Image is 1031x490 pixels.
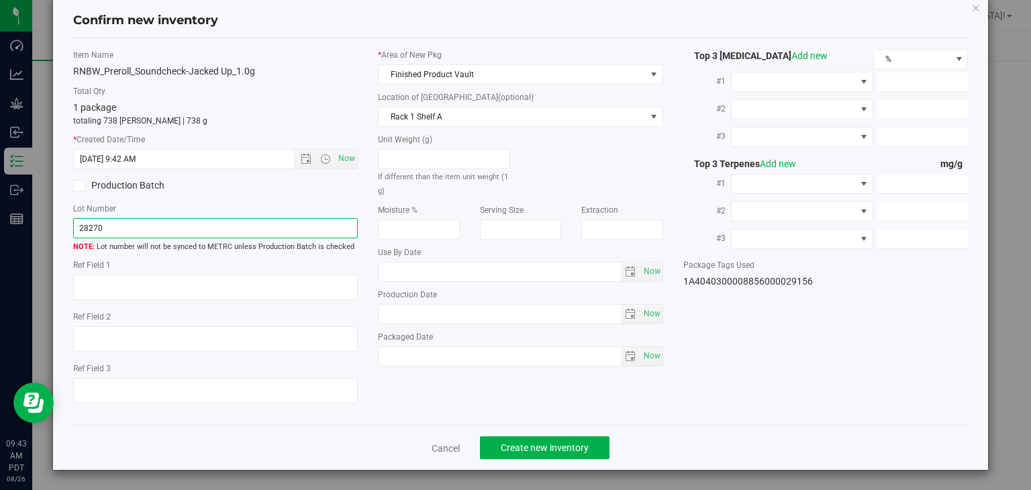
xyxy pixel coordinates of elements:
[378,246,663,258] label: Use By Date
[683,199,731,223] label: #2
[73,49,358,61] label: Item Name
[295,154,317,164] span: Open the date view
[336,149,358,168] span: Set Current date
[378,204,460,216] label: Moisture %
[73,115,358,127] p: totaling 738 [PERSON_NAME] | 738 g
[640,347,662,366] span: select
[683,158,796,169] span: Top 3 Terpenes
[379,65,646,84] span: Finished Product Vault
[73,134,358,146] label: Created Date/Time
[791,50,828,61] a: Add new
[683,171,731,195] label: #1
[874,50,951,68] span: %
[378,289,663,301] label: Production Date
[940,158,968,169] span: mg/g
[480,436,609,459] button: Create new inventory
[621,305,640,324] span: select
[73,259,358,271] label: Ref Field 1
[378,91,663,103] label: Location of [GEOGRAPHIC_DATA]
[683,226,731,250] label: #3
[73,362,358,375] label: Ref Field 3
[379,107,646,126] span: Rack 1 Shelf A
[432,442,460,455] a: Cancel
[646,107,662,126] span: select
[683,97,731,121] label: #2
[480,204,562,216] label: Serving Size
[378,331,663,343] label: Packaged Date
[683,69,731,93] label: #1
[683,124,731,148] label: #3
[640,262,662,281] span: select
[73,64,358,79] div: RNBW_Preroll_Soundcheck-Jacked Up_1.0g
[73,12,218,30] h4: Confirm new inventory
[640,304,663,324] span: Set Current date
[73,242,358,253] span: Lot number will not be synced to METRC unless Production Batch is checked
[314,154,337,164] span: Open the time view
[498,93,534,102] span: (optional)
[378,173,508,195] small: If different than the item unit weight (1 g)
[621,347,640,366] span: select
[73,179,205,193] label: Production Batch
[378,134,510,146] label: Unit Weight (g)
[378,49,663,61] label: Area of New Pkg
[760,158,796,169] a: Add new
[683,259,969,271] label: Package Tags Used
[13,383,54,423] iframe: Resource center
[683,275,969,289] div: 1A4040300008856000029156
[683,50,828,61] span: Top 3 [MEDICAL_DATA]
[73,85,358,97] label: Total Qty
[640,346,663,366] span: Set Current date
[640,262,663,281] span: Set Current date
[73,203,358,215] label: Lot Number
[621,262,640,281] span: select
[73,311,358,323] label: Ref Field 2
[581,204,663,216] label: Extraction
[640,305,662,324] span: select
[501,442,589,453] span: Create new inventory
[73,102,116,113] span: 1 package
